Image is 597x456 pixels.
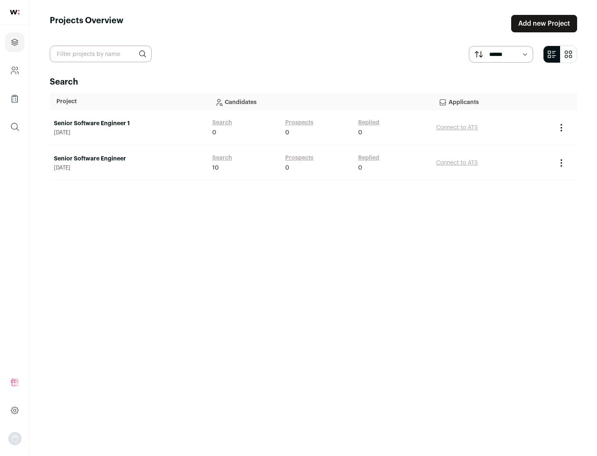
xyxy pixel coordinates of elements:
[436,160,478,166] a: Connect to ATS
[212,119,232,127] a: Search
[511,15,577,32] a: Add new Project
[436,125,478,131] a: Connect to ATS
[358,129,362,137] span: 0
[285,164,289,172] span: 0
[50,15,124,32] h1: Projects Overview
[215,93,425,110] p: Candidates
[8,432,22,445] img: nopic.png
[358,164,362,172] span: 0
[54,155,204,163] a: Senior Software Engineer
[556,123,566,133] button: Project Actions
[5,32,24,52] a: Projects
[5,89,24,109] a: Company Lists
[50,76,577,88] h2: Search
[8,432,22,445] button: Open dropdown
[285,154,313,162] a: Prospects
[10,10,19,15] img: wellfound-shorthand-0d5821cbd27db2630d0214b213865d53afaa358527fdda9d0ea32b1df1b89c2c.svg
[212,154,232,162] a: Search
[556,158,566,168] button: Project Actions
[285,129,289,137] span: 0
[358,119,379,127] a: Replied
[358,154,379,162] a: Replied
[56,97,201,106] p: Project
[54,165,204,171] span: [DATE]
[5,61,24,80] a: Company and ATS Settings
[54,129,204,136] span: [DATE]
[439,93,546,110] p: Applicants
[212,129,216,137] span: 0
[212,164,219,172] span: 10
[50,46,152,62] input: Filter projects by name
[54,119,204,128] a: Senior Software Engineer 1
[285,119,313,127] a: Prospects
